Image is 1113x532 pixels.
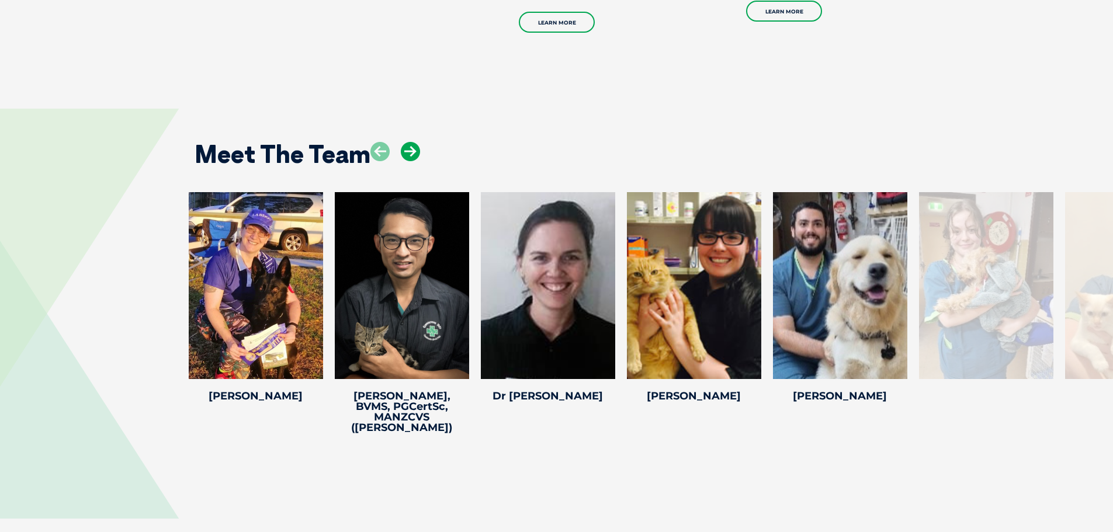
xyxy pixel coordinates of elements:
h4: Dr [PERSON_NAME] [481,391,615,401]
h4: [PERSON_NAME] [627,391,761,401]
a: Learn More [746,1,822,22]
h4: [PERSON_NAME], BVMS, PGCertSc, MANZCVS ([PERSON_NAME]) [335,391,469,433]
h2: Meet The Team [195,142,370,166]
a: Learn More [519,12,595,33]
button: Search [1090,53,1102,65]
h4: [PERSON_NAME] [773,391,907,401]
h4: [PERSON_NAME] [189,391,323,401]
